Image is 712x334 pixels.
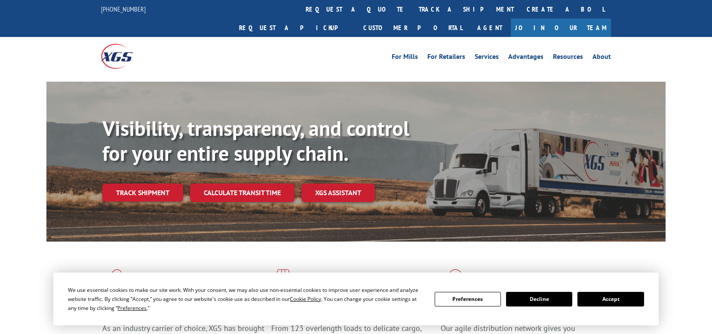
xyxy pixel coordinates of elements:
button: Preferences [435,292,501,306]
a: Advantages [508,53,543,63]
a: Services [475,53,499,63]
img: xgs-icon-total-supply-chain-intelligence-red [102,269,129,291]
b: Visibility, transparency, and control for your entire supply chain. [102,115,409,166]
button: Decline [506,292,572,306]
a: For Mills [392,53,418,63]
div: Cookie Consent Prompt [53,273,659,325]
img: xgs-icon-flagship-distribution-model-red [441,269,470,291]
a: Track shipment [102,184,183,202]
a: For Retailers [427,53,465,63]
img: xgs-icon-focused-on-flooring-red [271,269,292,291]
a: Agent [469,18,511,37]
span: Cookie Policy [290,295,321,303]
a: XGS ASSISTANT [301,184,375,202]
a: Customer Portal [357,18,469,37]
a: [PHONE_NUMBER] [101,5,146,13]
a: Request a pickup [233,18,357,37]
div: We use essential cookies to make our site work. With your consent, we may also use non-essential ... [68,285,424,313]
a: Calculate transit time [190,184,295,202]
a: Resources [553,53,583,63]
a: Join Our Team [511,18,611,37]
a: About [592,53,611,63]
span: Preferences [117,304,147,312]
button: Accept [577,292,644,306]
